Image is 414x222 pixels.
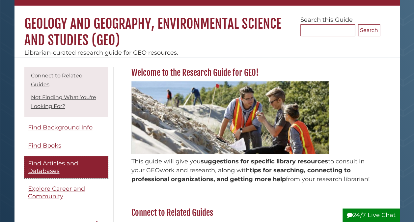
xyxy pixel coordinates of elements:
a: Find Books [24,138,108,153]
a: Connect to Related Guides [31,72,83,88]
a: Find Articles and Databases [24,156,108,178]
button: 24/7 Live Chat [343,208,400,222]
span: suggestions for specific library resources [201,158,328,165]
a: Find Background Info [24,120,108,135]
span: from your research librarian! [286,176,370,183]
a: Explore Career and Community [24,181,108,204]
button: Search [358,24,380,36]
span: work and research, along with [160,167,250,174]
h2: Connect to Related Guides [128,208,380,218]
span: to consult in your GEO [131,158,365,174]
h2: Welcome to the Research Guide for GEO! [128,68,380,78]
a: Not Finding What You're Looking For? [31,94,96,109]
h1: Geology and Geography, Environmental Science and Studies (GEO) [14,6,400,48]
span: Find Background Info [28,124,93,131]
span: Find Articles and Databases [28,160,78,175]
span: Explore Career and Community [28,185,85,200]
span: Librarian-curated research guide for GEO resources. [24,49,178,56]
span: Find Books [28,142,61,149]
span: tips for searching, connecting to professional organizations, and getting more help [131,167,351,183]
span: This guide will give you [131,158,201,165]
